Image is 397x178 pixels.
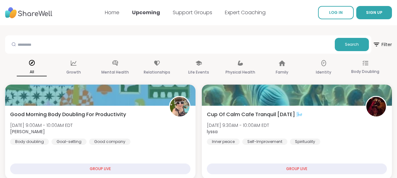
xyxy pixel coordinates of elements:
[207,163,387,174] div: GROUP LIVE
[89,139,130,145] div: Good company
[351,68,379,75] p: Body Doubling
[188,68,209,76] p: Life Events
[225,9,266,16] a: Expert Coaching
[207,128,218,135] b: lyssa
[10,122,73,128] span: [DATE] 9:00AM - 10:00AM EDT
[316,68,331,76] p: Identity
[318,6,354,19] a: LOG IN
[207,111,303,118] span: Cup Of Calm Cafe Tranquil [DATE] 🌬️
[335,38,369,51] button: Search
[366,97,386,116] img: lyssa
[10,139,49,145] div: Body doubling
[10,128,45,135] b: [PERSON_NAME]
[366,10,382,15] span: SIGN UP
[17,68,47,76] p: All
[373,35,392,54] button: Filter
[66,68,81,76] p: Growth
[5,4,52,21] img: ShareWell Nav Logo
[226,68,255,76] p: Physical Health
[101,68,129,76] p: Mental Health
[373,37,392,52] span: Filter
[242,139,287,145] div: Self-Improvement
[207,122,269,128] span: [DATE] 9:30AM - 10:00AM EDT
[329,10,343,15] span: LOG IN
[51,139,87,145] div: Goal-setting
[144,68,170,76] p: Relationships
[276,68,288,76] p: Family
[170,97,189,116] img: Adrienne_QueenOfTheDawn
[356,6,392,19] button: SIGN UP
[10,163,190,174] div: GROUP LIVE
[345,42,359,47] span: Search
[10,111,126,118] span: Good Morning Body Doubling For Productivity
[173,9,212,16] a: Support Groups
[105,9,119,16] a: Home
[132,9,160,16] a: Upcoming
[290,139,320,145] div: Spirituality
[207,139,240,145] div: Inner peace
